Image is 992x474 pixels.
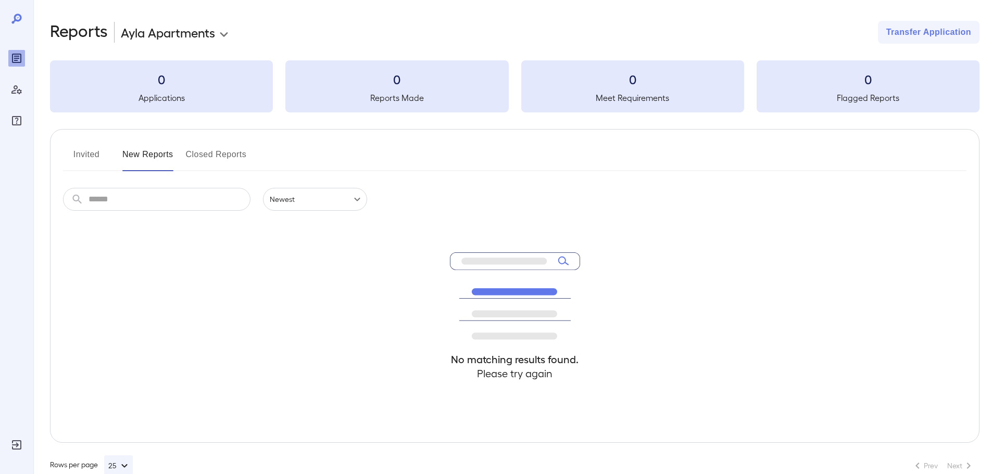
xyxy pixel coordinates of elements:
div: Newest [263,188,367,211]
div: Reports [8,50,25,67]
h2: Reports [50,21,108,44]
h3: 0 [521,71,744,87]
h3: 0 [50,71,273,87]
div: Manage Users [8,81,25,98]
div: FAQ [8,112,25,129]
h4: No matching results found. [450,352,580,366]
summary: 0Applications0Reports Made0Meet Requirements0Flagged Reports [50,60,980,112]
nav: pagination navigation [907,457,980,474]
h5: Applications [50,92,273,104]
button: Closed Reports [186,146,247,171]
h3: 0 [757,71,980,87]
p: Ayla Apartments [121,24,215,41]
div: Log Out [8,437,25,453]
button: Transfer Application [878,21,980,44]
h5: Flagged Reports [757,92,980,104]
h5: Meet Requirements [521,92,744,104]
h3: 0 [285,71,508,87]
h5: Reports Made [285,92,508,104]
h4: Please try again [450,366,580,380]
button: New Reports [122,146,173,171]
button: Invited [63,146,110,171]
